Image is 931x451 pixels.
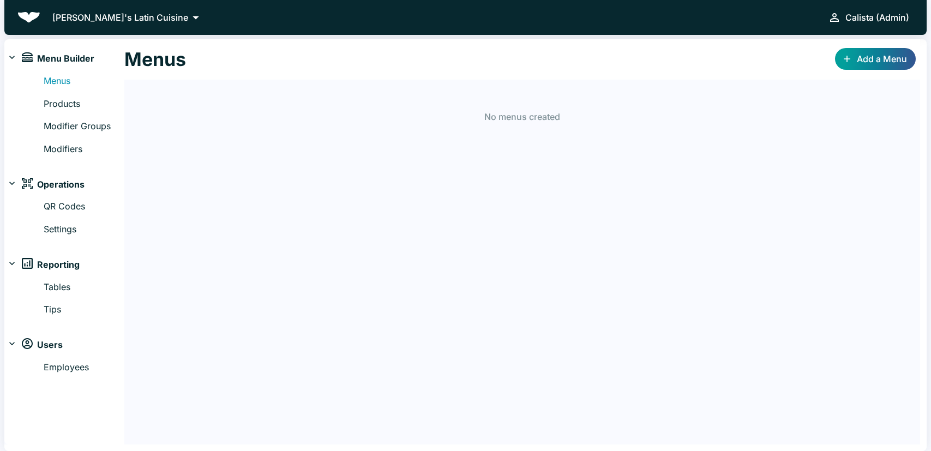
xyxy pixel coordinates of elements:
h1: Menus [124,48,186,71]
a: Modifiers [44,142,124,157]
a: Employees [44,360,124,375]
a: Menus [44,74,124,88]
img: users [22,338,33,349]
button: Add a Menu [835,48,916,70]
button: Calista (Admin) [824,7,914,28]
a: Settings [44,223,124,237]
img: operations [22,178,33,189]
span: Menu Builder [37,52,94,66]
a: Tips [44,303,124,317]
span: Operations [37,178,85,192]
div: operationsOperations [4,173,124,195]
a: Tables [44,280,124,294]
div: Calista (Admin) [845,10,909,25]
span: Reporting [37,258,80,272]
div: menuMenu Builder [4,48,124,70]
a: Products [44,97,124,111]
div: usersUsers [4,334,124,356]
button: [PERSON_NAME]'s Latin Cuisine [49,9,207,26]
img: Beluga [17,12,40,23]
a: QR Codes [44,200,124,214]
p: No menus created [131,110,914,123]
img: reports [22,258,33,269]
p: [PERSON_NAME]'s Latin Cuisine [52,11,188,24]
a: Modifier Groups [44,119,124,134]
img: menu [22,52,33,62]
span: Users [37,338,63,352]
div: reportsReporting [4,254,124,276]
